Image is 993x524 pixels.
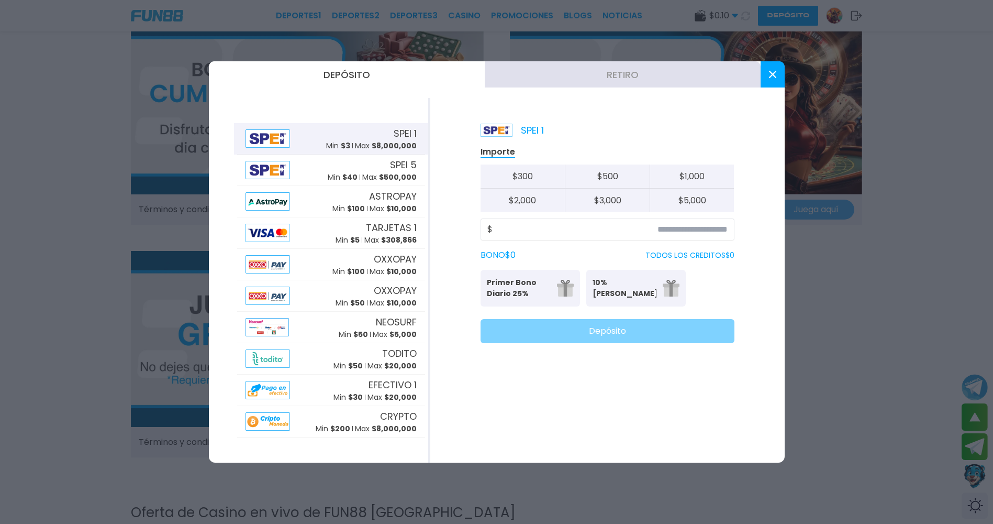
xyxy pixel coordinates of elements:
button: Depósito [209,61,485,88]
p: Max [362,172,417,183]
span: OXXOPAY [374,252,417,266]
img: gift [663,280,679,297]
p: Max [370,298,417,309]
span: $ 50 [350,298,365,308]
p: Min [328,172,358,183]
span: $ 50 [353,329,368,340]
span: $ 8,000,000 [372,140,417,151]
button: $300 [481,165,565,189]
button: AlipayTODITOMin $50Max $20,000 [234,343,428,375]
span: $ 5 [350,235,360,245]
span: EFECTIVO 1 [369,378,417,392]
p: TODOS LOS CREDITOS $ 0 [645,250,734,261]
span: $ 100 [347,266,365,277]
span: $ 500,000 [379,172,417,182]
span: $ 200 [330,423,350,434]
button: AlipayOXXOPAYMin $100Max $10,000 [234,249,428,280]
p: Min [336,235,360,246]
p: Min [332,203,365,214]
span: $ 30 [348,392,363,402]
img: Platform Logo [481,124,512,137]
span: $ 40 [342,172,358,182]
p: Importe [481,146,515,158]
button: $2,000 [481,189,565,212]
button: Retiro [485,61,761,88]
img: Alipay [246,381,291,399]
button: AlipayOXXOPAYMin $50Max $10,000 [234,280,428,312]
button: AlipayTARJETAS 1Min $5Max $308,866 [234,217,428,249]
img: Alipay [246,350,291,368]
span: $ 50 [348,361,363,371]
span: TARJETAS 1 [366,221,417,235]
p: Max [367,392,417,403]
button: AlipayNEOSURFMin $50Max $5,000 [234,312,428,343]
label: BONO $ 0 [481,249,516,261]
button: AlipayASTROPAYMin $100Max $10,000 [234,186,428,217]
span: SPEI 5 [390,158,417,172]
span: NEOSURF [376,315,417,329]
p: Min [336,298,365,309]
button: Primer Bono Diario 25% [481,270,580,307]
p: Min [332,266,365,277]
img: Alipay [246,412,291,431]
p: Max [370,266,417,277]
img: Alipay [246,224,289,242]
span: TODITO [382,346,417,361]
p: Max [364,235,417,246]
span: $ 20,000 [384,361,417,371]
img: Alipay [246,161,291,179]
span: $ 10,000 [386,266,417,277]
span: $ [487,223,493,236]
span: $ 8,000,000 [372,423,417,434]
button: $1,000 [650,165,734,189]
img: Alipay [246,318,289,336]
button: AlipaySPEI 1Min $3Max $8,000,000 [234,123,428,155]
p: Min [333,361,363,372]
img: Alipay [246,192,291,211]
span: $ 308,866 [381,235,417,245]
span: $ 10,000 [386,203,417,214]
span: $ 20,000 [384,392,417,402]
button: $5,000 [650,189,734,212]
span: CRYPTO [380,409,417,423]
img: Alipay [246,129,291,148]
span: SPEI 1 [394,126,417,140]
button: AlipayEFECTIVO 1Min $30Max $20,000 [234,375,428,406]
img: Alipay [246,287,291,305]
span: $ 5,000 [389,329,417,340]
button: $3,000 [565,189,650,212]
p: Primer Bono Diario 25% [487,277,551,299]
p: Max [355,140,417,151]
p: SPEI 1 [481,123,544,137]
button: 10% [PERSON_NAME] [586,270,686,307]
span: ASTROPAY [369,189,417,203]
p: Max [367,361,417,372]
p: 10% [PERSON_NAME] [593,277,656,299]
p: Min [316,423,350,434]
span: $ 10,000 [386,298,417,308]
span: $ 100 [347,203,365,214]
p: Max [370,203,417,214]
span: $ 3 [341,140,350,151]
button: $500 [565,165,650,189]
p: Max [355,423,417,434]
p: Min [333,392,363,403]
p: Min [339,329,368,340]
p: Max [373,329,417,340]
p: Min [326,140,350,151]
img: gift [557,280,574,297]
button: Depósito [481,319,734,343]
button: AlipaySPEI 5Min $40Max $500,000 [234,155,428,186]
img: Alipay [246,255,291,274]
button: AlipayCRYPTOMin $200Max $8,000,000 [234,406,428,438]
span: OXXOPAY [374,283,417,298]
